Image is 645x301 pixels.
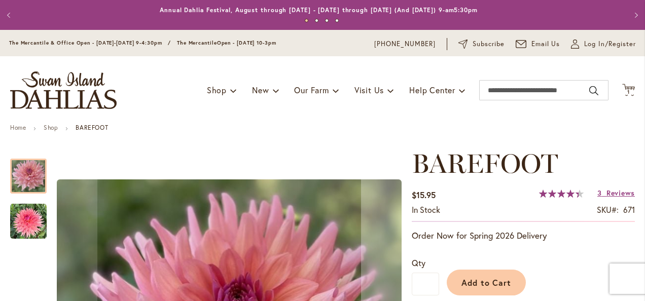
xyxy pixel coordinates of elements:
span: BAREFOOT [412,147,558,179]
span: $15.95 [412,190,436,200]
span: Email Us [531,39,560,49]
a: Log In/Register [571,39,636,49]
span: Shop [207,85,227,95]
span: New [252,85,269,95]
span: Visit Us [354,85,384,95]
button: 1 of 4 [305,19,308,22]
div: 89% [539,190,584,198]
div: Availability [412,204,440,216]
a: Shop [44,124,58,131]
div: 671 [623,204,635,216]
span: Reviews [606,188,635,198]
img: BAREFOOT [10,203,47,240]
div: BAREFOOT [10,194,47,239]
p: Order Now for Spring 2026 Delivery [412,230,635,242]
strong: SKU [597,204,619,215]
span: In stock [412,204,440,215]
a: Email Us [516,39,560,49]
span: Add to Cart [461,277,512,288]
span: 1 [627,89,630,95]
button: Add to Cart [447,270,526,295]
button: Next [625,5,645,25]
button: 1 [622,84,635,97]
span: Log In/Register [584,39,636,49]
a: Annual Dahlia Festival, August through [DATE] - [DATE] through [DATE] (And [DATE]) 9-am5:30pm [160,6,478,14]
a: 3 Reviews [597,188,635,198]
iframe: Launch Accessibility Center [8,265,36,293]
span: 3 [597,188,602,198]
span: The Mercantile & Office Open - [DATE]-[DATE] 9-4:30pm / The Mercantile [9,40,217,46]
a: [PHONE_NUMBER] [374,39,436,49]
span: Open - [DATE] 10-3pm [217,40,276,46]
span: Subscribe [473,39,505,49]
button: 3 of 4 [325,19,329,22]
strong: BAREFOOT [76,124,108,131]
div: BAREFOOT [10,148,57,194]
a: Home [10,124,26,131]
a: Subscribe [458,39,505,49]
a: store logo [10,71,117,109]
span: Help Center [409,85,455,95]
span: Qty [412,257,425,268]
span: Our Farm [294,85,329,95]
button: 4 of 4 [335,19,339,22]
button: 2 of 4 [315,19,318,22]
